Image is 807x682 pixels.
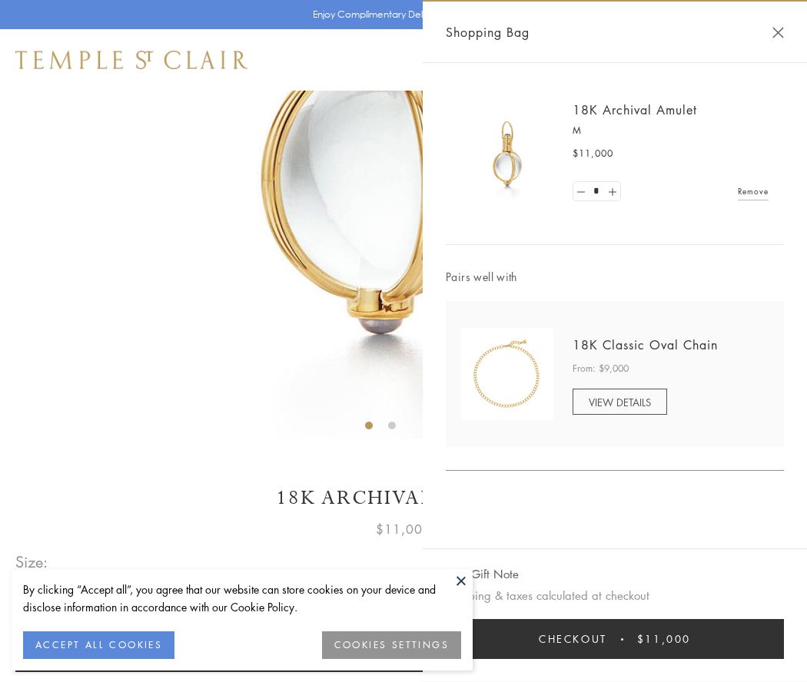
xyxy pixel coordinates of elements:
[15,549,49,574] span: Size:
[573,101,697,118] a: 18K Archival Amulet
[573,361,629,376] span: From: $9,000
[637,631,691,647] span: $11,000
[539,631,607,647] span: Checkout
[23,631,174,659] button: ACCEPT ALL COOKIES
[589,395,651,409] span: VIEW DETAILS
[461,328,553,420] img: N88865-OV18
[15,51,247,69] img: Temple St. Clair
[772,27,784,38] button: Close Shopping Bag
[738,183,769,200] a: Remove
[15,485,792,511] h1: 18K Archival Amulet
[604,182,619,201] a: Set quantity to 2
[446,268,784,286] span: Pairs well with
[573,182,589,201] a: Set quantity to 0
[446,586,784,605] p: Shipping & taxes calculated at checkout
[446,564,519,584] button: Add Gift Note
[573,389,667,415] a: VIEW DETAILS
[322,631,461,659] button: COOKIES SETTINGS
[313,7,487,22] p: Enjoy Complimentary Delivery & Returns
[446,22,530,42] span: Shopping Bag
[573,146,613,161] span: $11,000
[573,123,769,138] p: M
[573,336,718,353] a: 18K Classic Oval Chain
[376,519,431,539] span: $11,000
[461,108,553,200] img: 18K Archival Amulet
[23,581,461,616] div: By clicking “Accept all”, you agree that our website can store cookies on your device and disclos...
[446,619,784,659] button: Checkout $11,000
